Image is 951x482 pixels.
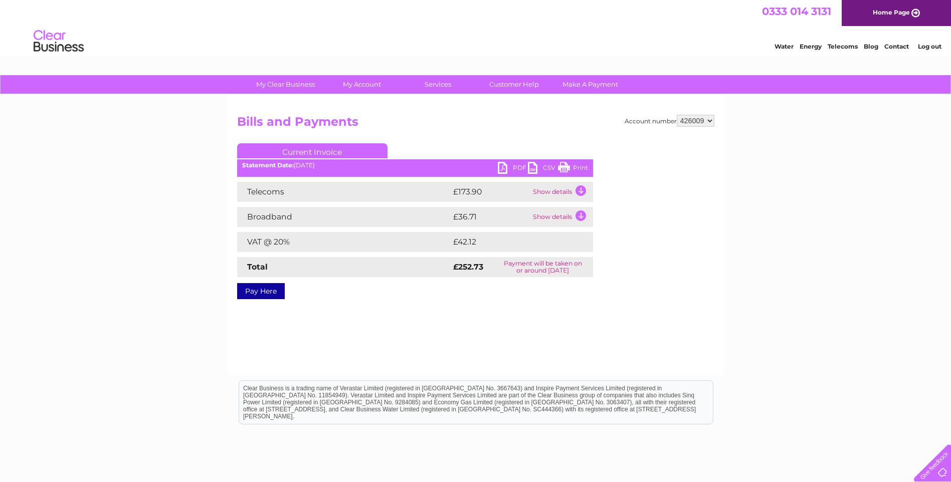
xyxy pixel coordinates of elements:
td: £173.90 [451,182,530,202]
td: Payment will be taken on or around [DATE] [493,257,593,277]
td: VAT @ 20% [237,232,451,252]
a: Print [558,162,588,176]
b: Statement Date: [242,161,294,169]
a: Make A Payment [549,75,632,94]
strong: Total [247,262,268,272]
a: My Clear Business [244,75,327,94]
a: CSV [528,162,558,176]
a: Energy [800,43,822,50]
img: logo.png [33,26,84,57]
td: £36.71 [451,207,530,227]
div: Clear Business is a trading name of Verastar Limited (registered in [GEOGRAPHIC_DATA] No. 3667643... [239,6,713,49]
td: £42.12 [451,232,572,252]
td: Broadband [237,207,451,227]
a: Log out [918,43,941,50]
a: PDF [498,162,528,176]
a: Water [775,43,794,50]
strong: £252.73 [453,262,483,272]
a: Customer Help [473,75,555,94]
a: Current Invoice [237,143,388,158]
a: Pay Here [237,283,285,299]
a: 0333 014 3131 [762,5,831,18]
a: My Account [320,75,403,94]
div: [DATE] [237,162,593,169]
a: Blog [864,43,878,50]
div: Account number [625,115,714,127]
td: Show details [530,207,593,227]
a: Telecoms [828,43,858,50]
td: Telecoms [237,182,451,202]
td: Show details [530,182,593,202]
a: Contact [884,43,909,50]
a: Services [397,75,479,94]
h2: Bills and Payments [237,115,714,134]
